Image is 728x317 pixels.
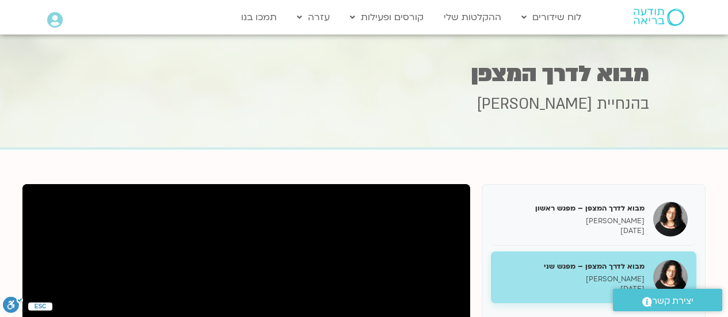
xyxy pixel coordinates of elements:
h5: מבוא לדרך המצפן – מפגש ראשון [500,203,645,213]
p: [PERSON_NAME] [500,216,645,226]
a: עזרה [291,6,336,28]
img: תודעה בריאה [634,9,684,26]
p: [DATE] [500,226,645,236]
a: קורסים ופעילות [344,6,429,28]
a: לוח שידורים [516,6,587,28]
img: מבוא לדרך המצפן – מפגש ראשון [653,202,688,236]
img: מבוא לדרך המצפן – מפגש שני [653,260,688,295]
h1: מבוא לדרך המצפן [79,63,649,85]
a: תמכו בנו [235,6,283,28]
span: יצירת קשר [652,293,693,309]
a: ההקלטות שלי [438,6,507,28]
a: יצירת קשר [613,289,722,311]
p: [DATE] [500,284,645,294]
p: [PERSON_NAME] [500,274,645,284]
h5: מבוא לדרך המצפן – מפגש שני [500,261,645,272]
span: בהנחיית [597,94,649,114]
